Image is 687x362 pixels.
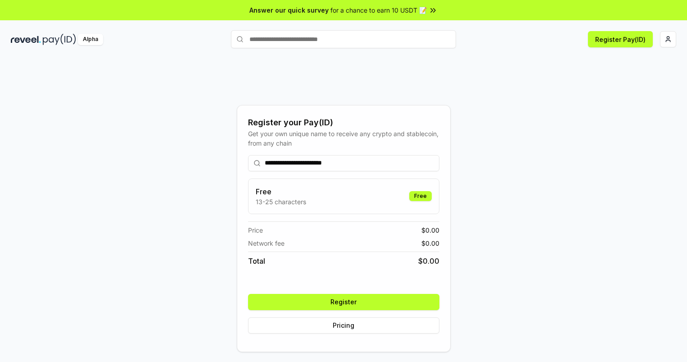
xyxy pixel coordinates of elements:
[421,238,439,248] span: $ 0.00
[409,191,432,201] div: Free
[418,256,439,266] span: $ 0.00
[248,129,439,148] div: Get your own unique name to receive any crypto and stablecoin, from any chain
[249,5,329,15] span: Answer our quick survey
[78,34,103,45] div: Alpha
[330,5,427,15] span: for a chance to earn 10 USDT 📝
[43,34,76,45] img: pay_id
[248,256,265,266] span: Total
[248,116,439,129] div: Register your Pay(ID)
[248,225,263,235] span: Price
[256,197,306,206] p: 13-25 characters
[11,34,41,45] img: reveel_dark
[248,294,439,310] button: Register
[248,238,285,248] span: Network fee
[256,186,306,197] h3: Free
[421,225,439,235] span: $ 0.00
[248,317,439,334] button: Pricing
[588,31,653,47] button: Register Pay(ID)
